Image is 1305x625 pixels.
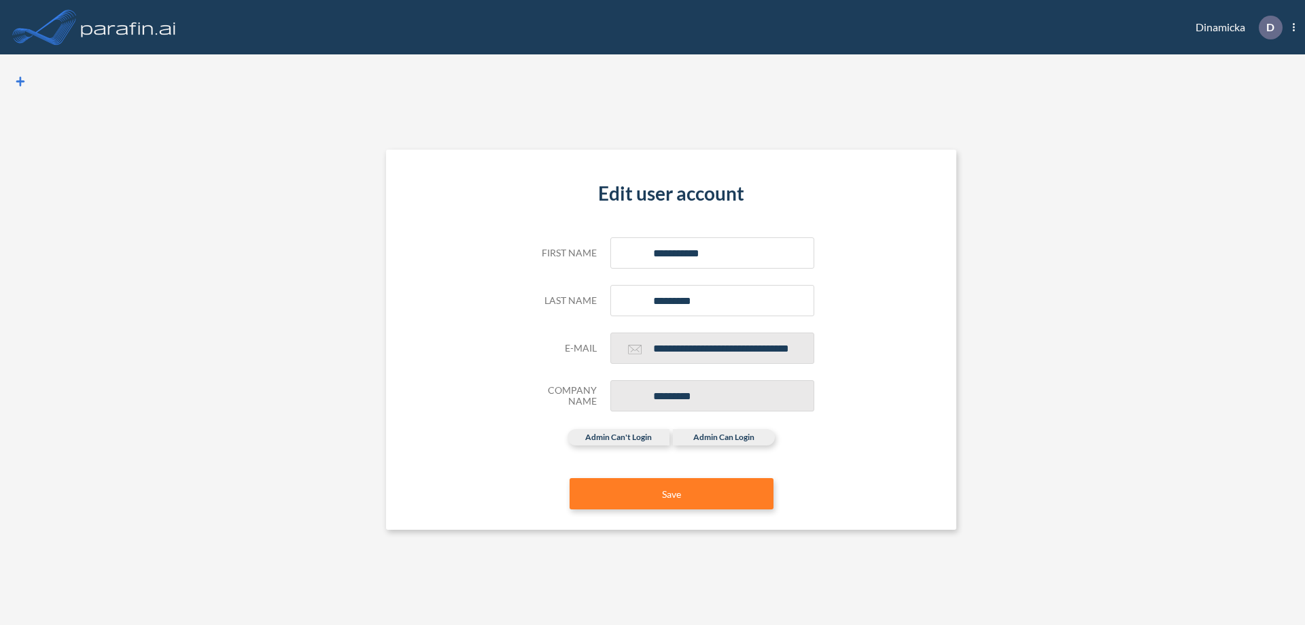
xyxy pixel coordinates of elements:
h5: Company Name [529,385,597,408]
h5: First name [529,248,597,259]
h5: E-mail [529,343,597,354]
h5: Last name [529,295,597,307]
img: logo [78,14,179,41]
h4: Edit user account [529,182,814,205]
div: Dinamicka [1175,16,1295,39]
label: admin can't login [568,429,669,445]
button: Save [570,478,773,509]
p: D [1266,21,1274,33]
label: admin can login [673,429,775,445]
